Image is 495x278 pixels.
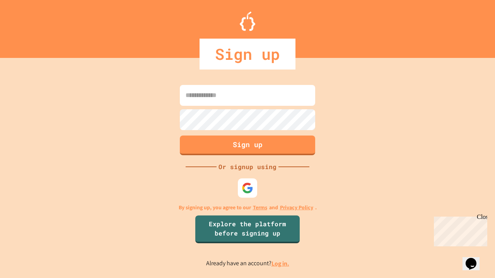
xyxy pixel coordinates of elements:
[280,203,313,212] a: Privacy Policy
[195,215,300,243] a: Explore the platform before signing up
[206,259,289,268] p: Already have an account?
[200,39,295,69] div: Sign up
[463,247,487,270] iframe: chat widget
[431,214,487,246] iframe: chat widget
[3,3,53,49] div: Chat with us now!Close
[271,259,289,268] a: Log in.
[217,162,278,171] div: Or signup using
[179,203,317,212] p: By signing up, you agree to our and .
[180,136,315,155] button: Sign up
[253,203,267,212] a: Terms
[242,182,253,194] img: google-icon.svg
[240,12,255,31] img: Logo.svg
